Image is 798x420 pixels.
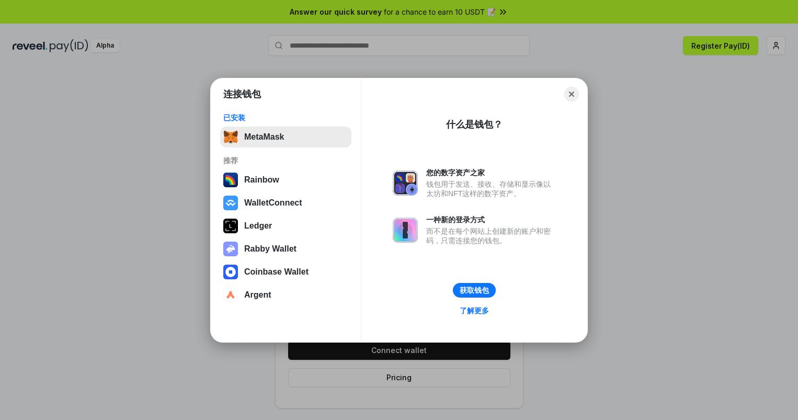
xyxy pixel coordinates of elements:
div: 钱包用于发送、接收、存储和显示像以太坊和NFT这样的数字资产。 [426,179,556,198]
div: 推荐 [223,156,348,165]
button: Rainbow [220,169,351,190]
div: 而不是在每个网站上创建新的账户和密码，只需连接您的钱包。 [426,226,556,245]
button: 获取钱包 [453,283,496,298]
button: Close [564,87,579,101]
img: svg+xml,%3Csvg%20xmlns%3D%22http%3A%2F%2Fwww.w3.org%2F2000%2Fsvg%22%20fill%3D%22none%22%20viewBox... [223,242,238,256]
button: Ledger [220,215,351,236]
div: 获取钱包 [460,286,489,295]
img: svg+xml,%3Csvg%20width%3D%2228%22%20height%3D%2228%22%20viewBox%3D%220%200%2028%2028%22%20fill%3D... [223,288,238,302]
div: 什么是钱包？ [446,118,503,131]
div: 一种新的登录方式 [426,215,556,224]
div: 了解更多 [460,306,489,315]
button: MetaMask [220,127,351,147]
button: Coinbase Wallet [220,262,351,282]
img: svg+xml,%3Csvg%20fill%3D%22none%22%20height%3D%2233%22%20viewBox%3D%220%200%2035%2033%22%20width%... [223,130,238,144]
img: svg+xml,%3Csvg%20xmlns%3D%22http%3A%2F%2Fwww.w3.org%2F2000%2Fsvg%22%20fill%3D%22none%22%20viewBox... [393,218,418,243]
div: Argent [244,290,271,300]
img: svg+xml,%3Csvg%20xmlns%3D%22http%3A%2F%2Fwww.w3.org%2F2000%2Fsvg%22%20width%3D%2228%22%20height%3... [223,219,238,233]
div: MetaMask [244,132,284,142]
button: WalletConnect [220,192,351,213]
div: 您的数字资产之家 [426,168,556,177]
div: Rainbow [244,175,279,185]
img: svg+xml,%3Csvg%20width%3D%22120%22%20height%3D%22120%22%20viewBox%3D%220%200%20120%20120%22%20fil... [223,173,238,187]
div: Rabby Wallet [244,244,297,254]
div: 已安装 [223,113,348,122]
h1: 连接钱包 [223,88,261,100]
img: svg+xml,%3Csvg%20xmlns%3D%22http%3A%2F%2Fwww.w3.org%2F2000%2Fsvg%22%20fill%3D%22none%22%20viewBox... [393,171,418,196]
div: Ledger [244,221,272,231]
div: WalletConnect [244,198,302,208]
img: svg+xml,%3Csvg%20width%3D%2228%22%20height%3D%2228%22%20viewBox%3D%220%200%2028%2028%22%20fill%3D... [223,196,238,210]
a: 了解更多 [453,304,495,317]
button: Argent [220,285,351,305]
button: Rabby Wallet [220,239,351,259]
div: Coinbase Wallet [244,267,309,277]
img: svg+xml,%3Csvg%20width%3D%2228%22%20height%3D%2228%22%20viewBox%3D%220%200%2028%2028%22%20fill%3D... [223,265,238,279]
